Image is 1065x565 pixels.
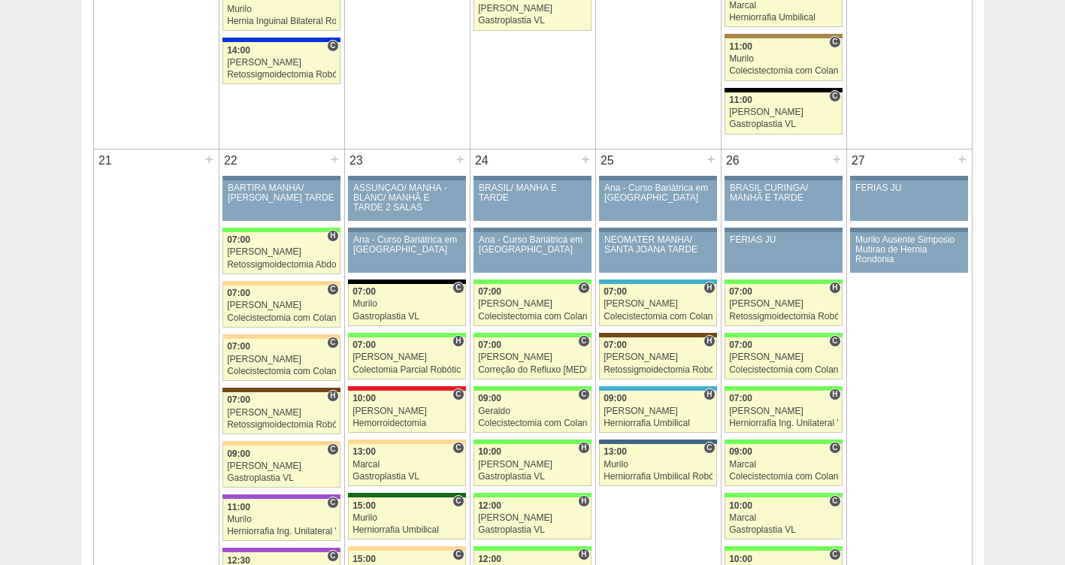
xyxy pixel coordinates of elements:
div: Murilo [604,460,713,470]
span: 14:00 [227,45,250,56]
span: Consultório [327,283,338,295]
span: 07:00 [729,393,752,403]
span: 09:00 [478,393,501,403]
div: Retossigmoidectomia Abdominal VL [227,260,336,270]
div: Colecistectomia com Colangiografia VL [729,365,838,375]
span: Consultório [327,497,338,509]
div: Retossigmoidectomia Robótica [729,312,838,322]
div: 24 [470,150,494,172]
a: C 13:00 Marcal Gastroplastia VL [348,444,465,486]
div: [PERSON_NAME] [729,352,838,362]
span: Consultório [327,550,338,562]
div: [PERSON_NAME] [227,355,336,364]
span: 07:00 [729,286,752,297]
a: C 07:00 [PERSON_NAME] Colecistectomia com Colangiografia VL [222,339,340,381]
div: Key: Aviso [599,176,716,180]
div: Marcal [729,1,838,11]
div: 21 [94,150,117,172]
div: Key: Brasil [725,386,842,391]
span: 11:00 [729,95,752,105]
div: Key: São Luiz - Jabaquara [599,440,716,444]
div: + [956,150,969,169]
div: [PERSON_NAME] [604,299,713,309]
a: Ana - Curso Bariátrica em [GEOGRAPHIC_DATA] [474,232,591,273]
span: Hospital [703,335,715,347]
div: Herniorrafia Umbilical Robótica [604,472,713,482]
div: [PERSON_NAME] [352,352,461,362]
div: [PERSON_NAME] [604,352,713,362]
div: + [579,150,592,169]
a: H 07:00 [PERSON_NAME] Colecistectomia com Colangiografia VL [599,284,716,326]
div: Key: Aviso [725,228,842,232]
a: C 11:00 Murilo Colecistectomia com Colangiografia VL [725,38,842,80]
a: H 07:00 [PERSON_NAME] Retossigmoidectomia Robótica [599,337,716,379]
span: 15:00 [352,500,376,511]
a: BRASIL/ MANHÃ E TARDE [474,180,591,221]
span: Consultório [829,495,840,507]
span: Hospital [829,388,840,400]
span: Consultório [829,36,840,48]
div: Colecistectomia com Colangiografia VL [478,312,587,322]
span: 07:00 [478,340,501,350]
div: [PERSON_NAME] [729,406,838,416]
span: 07:00 [227,341,250,352]
div: Retossigmoidectomia Robótica [227,420,336,430]
a: C 07:00 [PERSON_NAME] Correção do Refluxo [MEDICAL_DATA] esofágico Robótico [474,337,591,379]
div: [PERSON_NAME] [352,406,461,416]
a: Murilo Ausente Simposio Mutirao de Hernia Rondonia [850,232,967,273]
div: Key: Aviso [474,176,591,180]
div: Key: Brasil [474,493,591,497]
span: Hospital [452,335,464,347]
div: Key: Santa Joana [222,388,340,392]
div: Gastroplastia VL [352,472,461,482]
div: Key: Assunção [348,386,465,391]
a: C 10:00 Marcal Gastroplastia VL [725,497,842,539]
div: [PERSON_NAME] [604,406,713,416]
div: Retossigmoidectomia Robótica [604,365,713,375]
a: H 07:00 [PERSON_NAME] Retossigmoidectomia Robótica [725,284,842,326]
div: + [328,150,341,169]
div: Geraldo [478,406,587,416]
span: Consultório [578,335,589,347]
div: Marcal [729,460,838,470]
div: Ana - Curso Bariátrica em [GEOGRAPHIC_DATA] [604,183,712,203]
span: 10:00 [729,554,752,564]
div: Gastroplastia VL [227,473,336,483]
div: ASSUNÇÃO/ MANHÃ -BLANC/ MANHÃ E TARDE 2 SALAS [353,183,461,213]
div: Key: Bartira [348,546,465,551]
a: H 10:00 [PERSON_NAME] Gastroplastia VL [474,444,591,486]
span: 10:00 [478,446,501,457]
a: H 07:00 [PERSON_NAME] Herniorrafia Ing. Unilateral VL [725,391,842,433]
div: + [203,150,216,169]
div: Colecistectomia com Colangiografia VL [729,66,838,76]
span: Consultório [703,442,715,454]
div: Colecistectomia com Colangiografia VL [729,472,838,482]
div: Key: Brasil [474,333,591,337]
div: Key: Bartira [222,334,340,339]
a: C 09:00 Geraldo Colecistectomia com Colangiografia VL [474,391,591,433]
div: Ana - Curso Bariátrica em [GEOGRAPHIC_DATA] [353,235,461,255]
div: Key: Brasil [725,546,842,551]
span: 13:00 [352,446,376,457]
div: FERIAS JU [855,183,963,193]
div: Key: Brasil [725,279,842,284]
a: C 11:00 [PERSON_NAME] Gastroplastia VL [725,92,842,134]
div: Gastroplastia VL [478,472,587,482]
a: C 11:00 Murilo Herniorrafia Ing. Unilateral VL [222,499,340,541]
div: Key: Aviso [348,228,465,232]
a: FERIAS JU [850,180,967,221]
span: Hospital [703,388,715,400]
div: Key: São Luiz - Itaim [222,38,340,42]
div: Key: Aviso [474,228,591,232]
span: Consultório [452,495,464,507]
div: 25 [596,150,619,172]
div: [PERSON_NAME] [478,352,587,362]
a: C 15:00 Murilo Herniorrafia Umbilical [348,497,465,539]
div: [PERSON_NAME] [478,460,587,470]
span: 15:00 [352,554,376,564]
span: Consultório [452,388,464,400]
span: Consultório [327,40,338,52]
div: Key: Aviso [599,228,716,232]
a: C 14:00 [PERSON_NAME] Retossigmoidectomia Robótica [222,42,340,84]
div: Murilo [352,299,461,309]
